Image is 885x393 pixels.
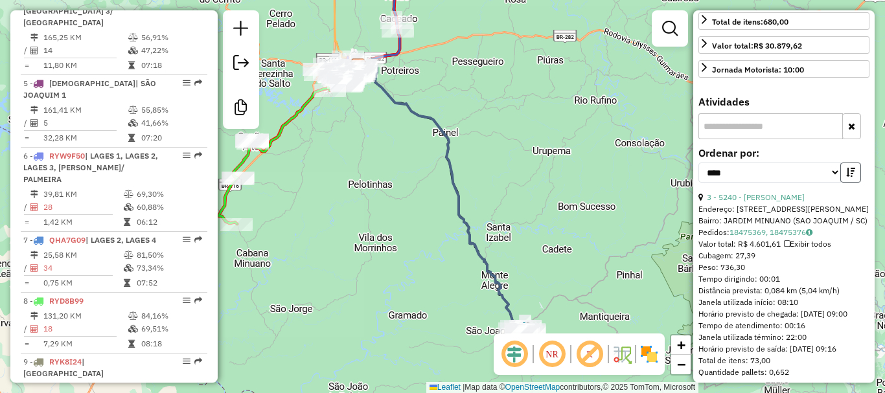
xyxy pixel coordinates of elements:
div: Tempo dirigindo: 00:01 [698,273,869,285]
div: Janela utilizada término: 22:00 [698,331,869,343]
span: Exibir todos [784,239,831,249]
span: 6 - [23,151,158,184]
div: Valor total: [712,40,802,52]
div: Jornada Motorista: 10:00 [712,64,804,76]
td: / [23,262,30,275]
span: RYK8I24 [49,357,82,366]
td: 84,16% [141,309,202,322]
i: % de utilização da cubagem [124,264,133,272]
span: + [677,337,685,353]
span: 8 - [23,296,84,306]
td: 60,88% [136,201,201,214]
button: Ordem decrescente [840,163,861,183]
i: Tempo total em rota [124,218,130,226]
div: Cubagem: 27,39 [698,250,869,262]
strong: 680,00 [763,17,788,27]
td: 28 [43,201,123,214]
div: Quantidade pallets: 0,652 [698,366,869,378]
div: Horário previsto de chegada: [DATE] 09:00 [698,308,869,320]
i: Distância Total [30,190,38,198]
div: Total de itens: 73,00 [698,355,869,366]
td: / [23,322,30,335]
em: Rota exportada [194,297,202,304]
strong: R$ 30.879,62 [753,41,802,51]
td: 1,42 KM [43,216,123,229]
i: % de utilização da cubagem [128,47,138,54]
em: Opções [183,297,190,304]
img: Exibir/Ocultar setores [639,344,660,365]
td: 69,30% [136,188,201,201]
td: 34 [43,262,123,275]
td: 18 [43,322,128,335]
i: Distância Total [30,312,38,320]
td: 131,20 KM [43,309,128,322]
span: RYD8B99 [49,296,84,306]
td: / [23,44,30,57]
em: Opções [183,236,190,243]
i: % de utilização da cubagem [124,203,133,211]
i: Total de Atividades [30,47,38,54]
div: Total de itens: [712,16,788,28]
td: 39,81 KM [43,188,123,201]
span: 7 - [23,235,156,245]
i: % de utilização da cubagem [128,119,138,127]
em: Rota exportada [194,236,202,243]
i: % de utilização do peso [128,34,138,41]
td: 55,85% [141,104,202,117]
td: / [23,201,30,214]
a: Zoom out [671,355,691,374]
a: 3 - 5240 - [PERSON_NAME] [707,192,805,202]
td: 5 [43,117,128,129]
td: 25,58 KM [43,249,123,262]
i: % de utilização do peso [124,251,133,259]
span: RYW9F50 [49,151,85,161]
td: 07:18 [141,59,202,72]
a: Nova sessão e pesquisa [228,16,254,45]
td: 165,25 KM [43,31,128,44]
td: / [23,117,30,129]
td: = [23,216,30,229]
i: Total de Atividades [30,203,38,211]
span: Ocultar deslocamento [499,339,530,370]
em: Opções [183,357,190,365]
a: Zoom in [671,335,691,355]
td: 81,50% [136,249,201,262]
td: 32,28 KM [43,131,128,144]
i: Total de Atividades [30,264,38,272]
span: Exibir rótulo [574,339,605,370]
div: Horário previsto de saída: [DATE] 09:16 [698,343,869,355]
img: Incobel Lages [350,58,367,74]
span: 5 - [23,78,156,100]
em: Rota exportada [194,152,202,159]
em: Opções [183,79,190,87]
i: Distância Total [30,34,38,41]
i: Distância Total [30,251,38,259]
span: Ocultar NR [536,339,568,370]
td: 0,75 KM [43,276,123,289]
td: 41,66% [141,117,202,129]
td: = [23,131,30,144]
i: % de utilização do peso [128,312,138,320]
a: Total de itens:680,00 [698,12,869,30]
td: 07:20 [141,131,202,144]
td: 161,41 KM [43,104,128,117]
div: Tempo de atendimento: 00:16 [698,192,869,378]
em: Rota exportada [194,357,202,365]
td: 14 [43,44,128,57]
img: São Joaquim [516,321,533,338]
div: Bairro: JARDIM MINUANO (SAO JOAQUIM / SC) [698,215,869,227]
a: Jornada Motorista: 10:00 [698,60,869,78]
td: 69,51% [141,322,202,335]
div: Pedidos: [698,227,869,238]
a: OpenStreetMap [505,383,560,392]
td: 11,80 KM [43,59,128,72]
td: 08:18 [141,337,202,350]
td: 7,29 KM [43,337,128,350]
label: Ordenar por: [698,145,869,161]
em: Opções [183,152,190,159]
a: Criar modelo [228,95,254,124]
a: Valor total:R$ 30.879,62 [698,36,869,54]
div: Distância prevista: 0,084 km (5,04 km/h) [698,285,869,297]
a: Exportar sessão [228,50,254,79]
td: = [23,276,30,289]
